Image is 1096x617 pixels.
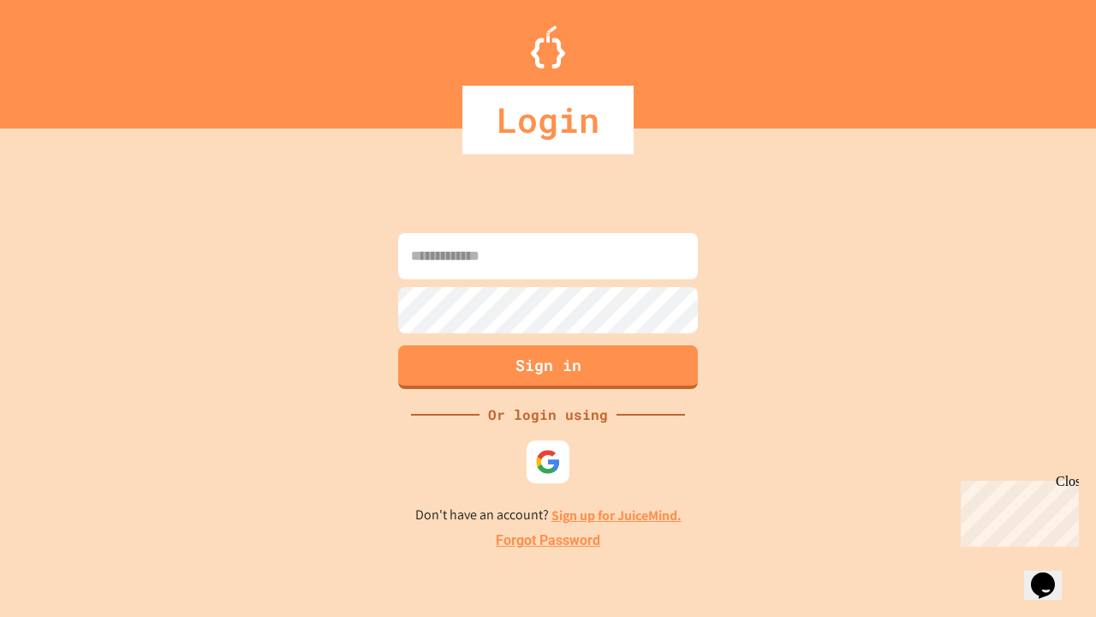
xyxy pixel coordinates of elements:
div: Login [462,86,634,154]
div: Chat with us now!Close [7,7,118,109]
div: Or login using [479,404,616,425]
img: google-icon.svg [535,449,561,475]
iframe: chat widget [1024,548,1079,600]
a: Forgot Password [496,530,600,551]
p: Don't have an account? [415,505,682,526]
button: Sign in [398,345,698,389]
iframe: chat widget [954,474,1079,547]
img: Logo.svg [531,26,565,69]
a: Sign up for JuiceMind. [551,506,682,524]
